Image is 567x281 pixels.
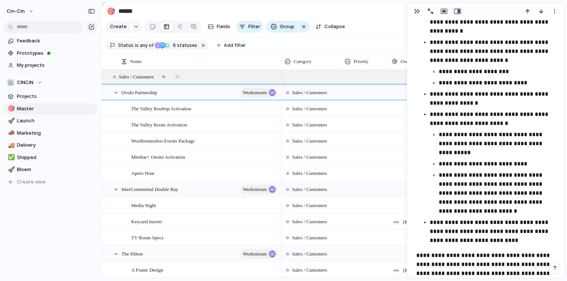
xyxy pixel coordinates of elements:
[4,91,97,102] a: Projects
[280,23,294,30] span: Group
[17,178,46,186] span: Create view
[17,141,95,149] span: Delivery
[292,137,327,145] span: Sales / Customers
[171,42,197,49] span: statuses
[292,105,327,113] span: Sales / Customers
[8,165,13,174] div: 🚀
[7,141,14,149] button: 🚚
[118,42,133,49] span: Status
[17,117,95,125] span: Launch
[292,250,327,258] span: Sales / Customers
[7,105,14,113] button: 🎯
[4,103,97,114] a: 🎯Master
[17,79,33,86] span: CINCiN
[8,104,13,113] div: 🎯
[121,185,178,193] span: InterContinental Double Bay
[17,166,95,173] span: Bloem
[292,202,327,209] span: Sales / Customers
[400,58,414,65] span: Owner
[8,129,13,137] div: 📣
[7,117,14,125] button: 🚀
[131,136,195,145] span: Woolloomooloo Events Package
[292,186,327,193] span: Sales / Customers
[8,153,13,162] div: ✅
[121,249,143,258] span: The Hilton
[4,60,97,71] a: My projects
[205,21,233,33] button: Fields
[17,62,95,69] span: My projects
[119,73,154,81] span: Sales / Customers
[131,265,163,274] span: A Frame Design
[135,42,139,49] span: is
[292,121,327,129] span: Sales / Customers
[4,164,97,175] a: 🚀Bloem
[110,23,127,30] span: Create
[324,23,345,30] span: Collapse
[131,201,156,209] span: Media Night
[105,5,117,17] button: 🎯
[7,8,25,15] span: cin-cin
[266,21,298,33] button: Group
[8,141,13,150] div: 🚚
[8,117,13,125] div: 🚀
[131,233,163,242] span: TV Room Specs
[240,88,277,98] button: workstream
[131,104,191,113] span: The Valley Rooftop Activation
[107,6,115,16] div: 🎯
[292,218,327,225] span: Sales / Customers
[4,48,97,59] a: Prototypes
[243,87,267,98] span: workstream
[175,73,180,81] span: 37
[4,140,97,151] a: 🚚Delivery
[130,58,142,65] span: Name
[7,166,14,173] button: 🚀
[4,77,97,88] button: 🏢CINCiN
[292,170,327,177] span: Sales / Customers
[131,152,185,161] span: Minibar+ Onsite Activation
[236,21,263,33] button: Filter
[292,89,327,96] span: Sales / Customers
[217,23,230,30] span: Fields
[4,35,97,47] a: Feedback
[154,41,199,50] button: 6 statuses
[105,21,130,33] button: Create
[17,154,95,161] span: Shipped
[17,50,95,57] span: Prototypes
[7,79,14,86] div: 🏢
[4,115,97,126] a: 🚀Launch
[7,154,14,161] button: ✅
[133,41,155,50] button: isany of
[243,184,267,195] span: workstream
[17,93,95,100] span: Projects
[403,267,461,274] span: [PERSON_NAME] van den [PERSON_NAME]
[17,129,95,137] span: Marketing
[240,185,277,194] button: workstream
[7,129,14,137] button: 📣
[131,217,162,225] span: Keycard Inserts
[292,266,327,274] span: Sales / Customers
[292,153,327,161] span: Sales / Customers
[240,249,277,259] button: workstream
[17,37,95,45] span: Feedback
[212,40,250,51] button: Add filter
[17,105,95,113] span: Master
[403,218,461,226] span: [PERSON_NAME] van den [PERSON_NAME]
[292,234,327,242] span: Sales / Customers
[4,152,97,163] a: ✅Shipped
[243,249,267,259] span: workstream
[171,42,177,48] span: 6
[121,88,157,96] span: Ovolo Partnership
[131,120,187,129] span: The Valley Room Activation
[4,128,97,139] a: 📣Marketing
[139,42,153,49] span: any of
[4,176,97,188] button: Create view
[248,23,260,30] span: Filter
[354,58,369,65] span: Priority
[131,168,154,177] span: Apero Hour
